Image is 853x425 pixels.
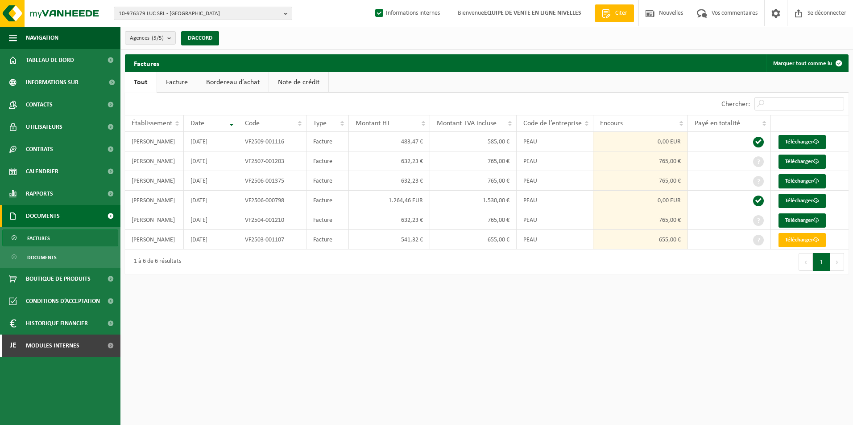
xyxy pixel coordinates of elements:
[356,120,390,127] span: Montant HT
[114,7,292,20] button: 10-976379 LUC SRL - [GEOGRAPHIC_DATA]
[184,132,238,151] td: [DATE]
[306,230,349,249] td: Facture
[830,253,844,271] button: Prochain
[26,160,58,183] span: Calendrier
[484,10,581,16] strong: EQUIPE DE VENTE EN LIGNE NIVELLES
[778,194,826,208] a: Télécharger
[349,171,430,191] td: 632,23 €
[430,132,517,151] td: 585,00 €
[313,120,327,127] span: Type
[349,230,430,249] td: 541,32 €
[785,198,813,204] font: Télécharger
[125,230,184,249] td: [PERSON_NAME]
[184,210,238,230] td: [DATE]
[349,191,430,210] td: 1.264,46 EUR
[245,120,260,127] span: Code
[595,4,634,22] a: Citer
[190,120,204,127] span: Date
[184,171,238,191] td: [DATE]
[430,171,517,191] td: 765,00 €
[2,249,118,266] a: Documents
[26,205,60,227] span: Documents
[778,213,826,228] a: Télécharger
[26,335,79,357] span: Modules internes
[593,210,688,230] td: 765,00 €
[593,230,688,249] td: 655,00 €
[26,49,74,71] span: Tableau de bord
[238,210,306,230] td: VF2504-001210
[517,230,593,249] td: PEAU
[778,233,826,247] a: Télécharger
[785,139,813,145] font: Télécharger
[778,155,826,169] a: Télécharger
[129,254,181,270] div: 1 à 6 de 6 résultats
[152,35,164,41] count: (5/5)
[785,237,813,243] font: Télécharger
[26,268,91,290] span: Boutique de produits
[517,171,593,191] td: PEAU
[26,27,58,49] span: Navigation
[778,174,826,188] a: Télécharger
[269,72,328,93] a: Note de crédit
[125,191,184,210] td: [PERSON_NAME]
[306,210,349,230] td: Facture
[26,94,53,116] span: Contacts
[26,116,62,138] span: Utilisateurs
[125,31,176,45] button: Agences(5/5)
[184,151,238,171] td: [DATE]
[785,178,813,184] font: Télécharger
[27,230,50,247] span: Factures
[125,72,157,93] a: Tout
[799,253,813,271] button: Précédent
[306,151,349,171] td: Facture
[721,101,750,108] label: Chercher:
[238,230,306,249] td: VF2503-001107
[125,132,184,151] td: [PERSON_NAME]
[26,312,88,335] span: Historique financier
[119,7,280,20] span: 10-976379 LUC SRL - [GEOGRAPHIC_DATA]
[517,151,593,171] td: PEAU
[27,249,57,266] span: Documents
[125,54,168,72] h2: Factures
[238,191,306,210] td: VF2506-000798
[132,120,172,127] span: Établissement
[125,210,184,230] td: [PERSON_NAME]
[306,132,349,151] td: Facture
[184,230,238,249] td: [DATE]
[306,191,349,210] td: Facture
[593,151,688,171] td: 765,00 €
[523,120,582,127] span: Code de l’entreprise
[517,132,593,151] td: PEAU
[125,151,184,171] td: [PERSON_NAME]
[9,335,17,357] span: Je
[785,217,813,223] font: Télécharger
[26,138,53,160] span: Contrats
[593,191,688,210] td: 0,00 EUR
[26,183,53,205] span: Rapports
[773,61,832,66] font: Marquer tout comme lu
[458,10,581,16] font: Bienvenue
[349,210,430,230] td: 632,23 €
[517,191,593,210] td: PEAU
[593,132,688,151] td: 0,00 EUR
[600,120,623,127] span: Encours
[238,171,306,191] td: VF2506-001375
[125,171,184,191] td: [PERSON_NAME]
[437,120,497,127] span: Montant TVA incluse
[785,159,813,164] font: Télécharger
[813,253,830,271] button: 1
[430,151,517,171] td: 765,00 €
[613,9,629,18] span: Citer
[430,230,517,249] td: 655,00 €
[306,171,349,191] td: Facture
[349,151,430,171] td: 632,23 €
[430,191,517,210] td: 1.530,00 €
[26,290,100,312] span: Conditions d’acceptation
[238,151,306,171] td: VF2507-001203
[26,71,103,94] span: Informations sur l’entreprise
[238,132,306,151] td: VF2509-001116
[517,210,593,230] td: PEAU
[184,191,238,210] td: [DATE]
[778,135,826,149] a: Télécharger
[2,229,118,246] a: Factures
